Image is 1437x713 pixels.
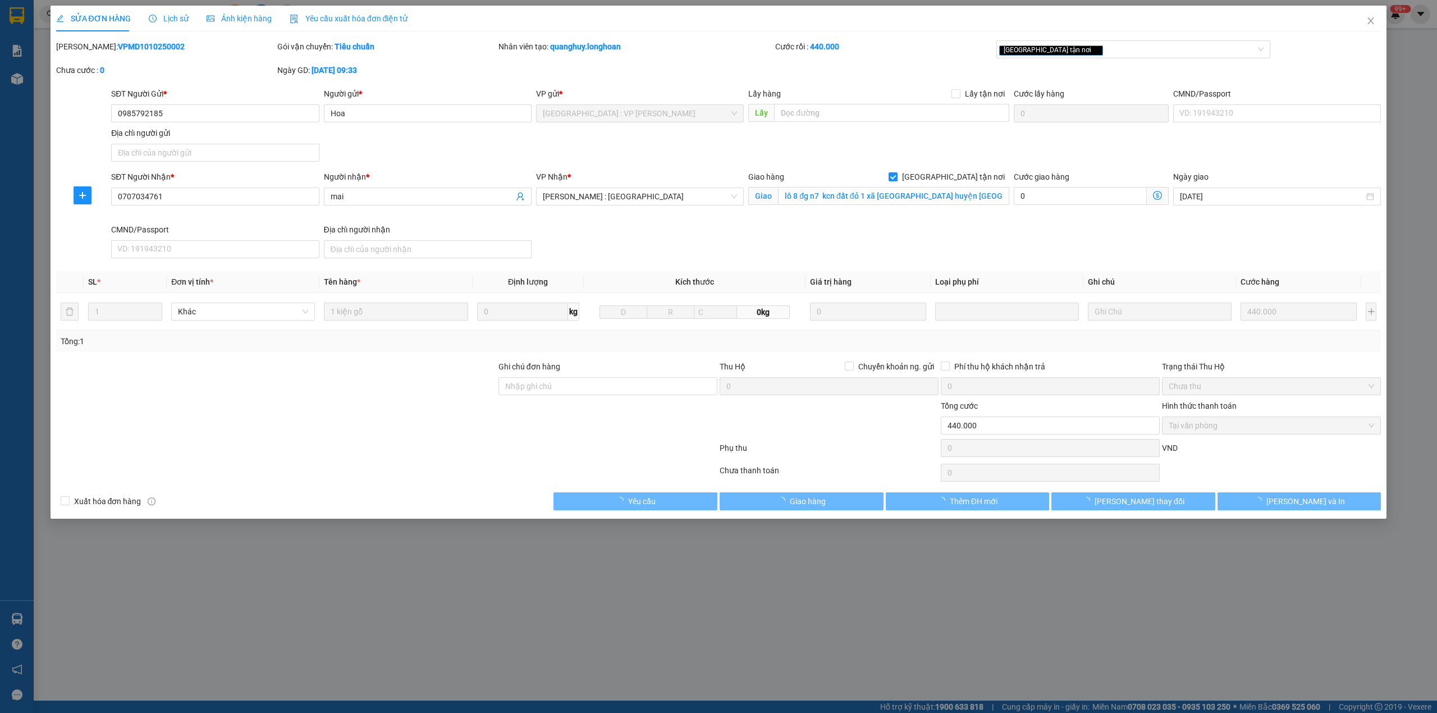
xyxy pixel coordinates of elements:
[149,14,189,23] span: Lịch sử
[1162,360,1381,373] div: Trạng thái Thu Hộ
[1014,89,1064,98] label: Cước lấy hàng
[111,88,319,100] div: SĐT Người Gửi
[778,187,1009,205] input: Giao tận nơi
[999,45,1103,56] span: [GEOGRAPHIC_DATA] tận nơi
[950,360,1050,373] span: Phí thu hộ khách nhận trả
[148,497,155,505] span: info-circle
[56,14,131,23] span: SỬA ĐƠN HÀNG
[498,362,560,371] label: Ghi chú đơn hàng
[854,360,939,373] span: Chuyển khoản ng. gửi
[950,495,997,508] span: Thêm ĐH mới
[335,42,374,51] b: Tiêu chuẩn
[720,492,884,510] button: Giao hàng
[1366,303,1376,321] button: plus
[74,191,91,200] span: plus
[70,495,146,508] span: Xuất hóa đơn hàng
[207,14,272,23] span: Ảnh kiện hàng
[675,277,714,286] span: Kích thước
[324,303,468,321] input: VD: Bàn, Ghế
[1093,47,1099,53] span: close
[937,497,950,505] span: loading
[1162,401,1237,410] label: Hình thức thanh toán
[748,104,774,122] span: Lấy
[898,171,1009,183] span: [GEOGRAPHIC_DATA] tận nơi
[718,464,940,484] div: Chưa thanh toán
[628,495,656,508] span: Yêu cầu
[324,223,532,236] div: Địa chỉ người nhận
[737,305,790,319] span: 0kg
[647,305,694,319] input: R
[1254,497,1266,505] span: loading
[1095,495,1184,508] span: [PERSON_NAME] thay đổi
[1169,417,1374,434] span: Tại văn phòng
[1169,378,1374,395] span: Chưa thu
[550,42,621,51] b: quanghuy.longhoan
[56,64,275,76] div: Chưa cước :
[777,497,790,505] span: loading
[1241,277,1279,286] span: Cước hàng
[694,305,737,319] input: C
[1266,495,1345,508] span: [PERSON_NAME] và In
[498,377,717,395] input: Ghi chú đơn hàng
[1083,271,1236,293] th: Ghi chú
[111,223,319,236] div: CMND/Passport
[149,15,157,22] span: clock-circle
[171,277,213,286] span: Đơn vị tính
[553,492,717,510] button: Yêu cầu
[74,186,91,204] button: plus
[536,172,568,181] span: VP Nhận
[88,277,97,286] span: SL
[718,442,940,461] div: Phụ thu
[1082,497,1095,505] span: loading
[56,15,64,22] span: edit
[1153,191,1162,200] span: dollar-circle
[324,171,532,183] div: Người nhận
[290,14,408,23] span: Yêu cầu xuất hóa đơn điện tử
[1088,303,1232,321] input: Ghi Chú
[931,271,1083,293] th: Loại phụ phí
[178,303,308,320] span: Khác
[111,144,319,162] input: Địa chỉ của người gửi
[748,89,781,98] span: Lấy hàng
[111,127,319,139] div: Địa chỉ người gửi
[111,171,319,183] div: SĐT Người Nhận
[61,303,79,321] button: delete
[775,40,994,53] div: Cước rồi :
[312,66,357,75] b: [DATE] 09:33
[1180,190,1364,203] input: Ngày giao
[568,303,579,321] span: kg
[810,42,839,51] b: 440.000
[56,40,275,53] div: [PERSON_NAME]:
[277,40,496,53] div: Gói vận chuyển:
[536,88,744,100] div: VP gửi
[207,15,214,22] span: picture
[1014,104,1169,122] input: Cước lấy hàng
[1162,444,1178,453] span: VND
[61,335,554,348] div: Tổng: 1
[498,40,773,53] div: Nhân viên tạo:
[516,192,525,201] span: user-add
[1241,303,1357,321] input: 0
[324,88,532,100] div: Người gửi
[599,305,647,319] input: D
[1366,16,1375,25] span: close
[1014,172,1069,181] label: Cước giao hàng
[290,15,299,24] img: icon
[720,362,745,371] span: Thu Hộ
[748,172,784,181] span: Giao hàng
[324,240,532,258] input: Địa chỉ của người nhận
[1051,492,1215,510] button: [PERSON_NAME] thay đổi
[543,105,737,122] span: Hà Nội : VP Nam Từ Liêm
[790,495,826,508] span: Giao hàng
[941,401,978,410] span: Tổng cước
[1173,172,1209,181] label: Ngày giao
[1218,492,1381,510] button: [PERSON_NAME] và In
[1355,6,1386,37] button: Close
[118,42,185,51] b: VPMD1010250002
[1014,187,1147,205] input: Cước giao hàng
[748,187,778,205] span: Giao
[324,277,360,286] span: Tên hàng
[1173,88,1381,100] div: CMND/Passport
[616,497,628,505] span: loading
[543,188,737,205] span: Hồ Chí Minh : Kho Quận 12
